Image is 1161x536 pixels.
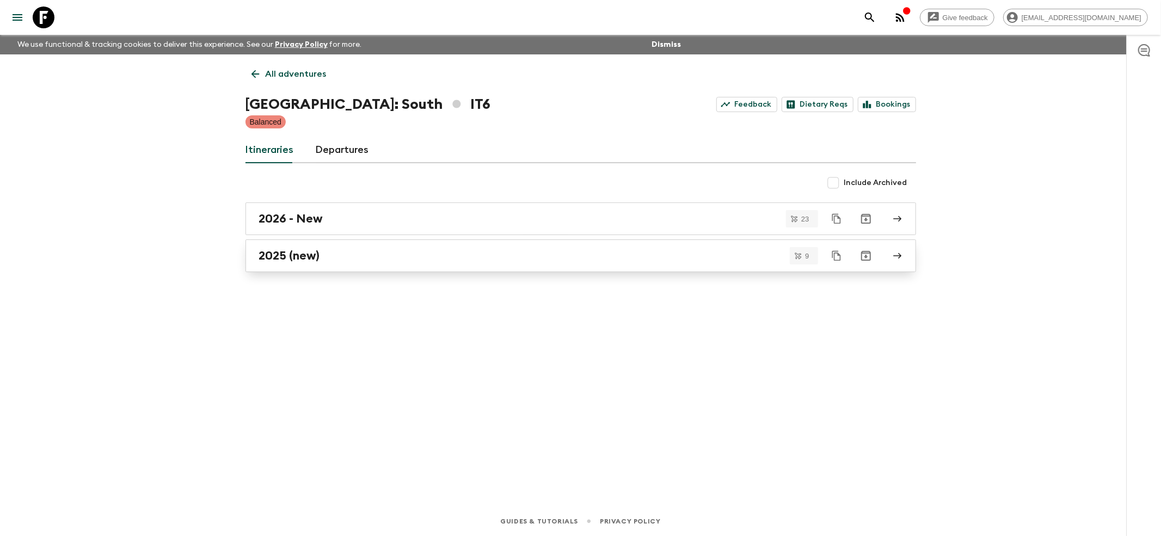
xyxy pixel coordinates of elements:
p: We use functional & tracking cookies to deliver this experience. See our for more. [13,35,366,54]
button: Archive [855,208,877,230]
a: Guides & Tutorials [500,515,578,527]
div: [EMAIL_ADDRESS][DOMAIN_NAME] [1003,9,1148,26]
span: 23 [795,215,815,223]
a: Bookings [858,97,916,112]
a: Privacy Policy [275,41,328,48]
span: Include Archived [844,177,907,188]
a: Dietary Reqs [782,97,853,112]
button: Duplicate [827,209,846,229]
a: Feedback [716,97,777,112]
a: Itineraries [245,137,294,163]
button: search adventures [859,7,881,28]
h2: 2026 - New [259,212,323,226]
span: Give feedback [937,14,994,22]
a: Departures [316,137,369,163]
p: All adventures [266,67,327,81]
button: Duplicate [827,246,846,266]
a: All adventures [245,63,333,85]
a: Privacy Policy [600,515,660,527]
a: 2026 - New [245,202,916,235]
button: menu [7,7,28,28]
a: Give feedback [920,9,994,26]
span: [EMAIL_ADDRESS][DOMAIN_NAME] [1016,14,1147,22]
h2: 2025 (new) [259,249,320,263]
button: Dismiss [649,37,684,52]
h1: [GEOGRAPHIC_DATA]: South IT6 [245,94,490,115]
span: 9 [798,252,815,260]
p: Balanced [250,116,281,127]
button: Archive [855,245,877,267]
a: 2025 (new) [245,239,916,272]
